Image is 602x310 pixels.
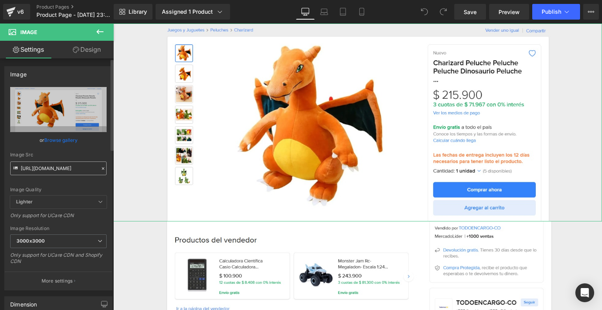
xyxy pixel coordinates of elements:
[583,4,599,20] button: More
[42,277,73,285] p: More settings
[464,8,477,16] span: Save
[44,133,78,147] a: Browse gallery
[575,283,594,302] div: Open Intercom Messenger
[20,29,37,35] span: Image
[114,4,152,20] a: New Library
[36,4,127,10] a: Product Pages
[5,272,112,290] button: More settings
[129,8,147,15] span: Library
[10,297,37,308] div: Dimension
[16,199,33,205] b: Lighter
[10,226,107,231] div: Image Resolution
[435,4,451,20] button: Redo
[10,67,27,78] div: Image
[352,4,371,20] a: Mobile
[3,4,30,20] a: v6
[16,7,25,17] div: v6
[499,8,520,16] span: Preview
[16,238,45,244] b: 3000x3000
[58,41,115,58] a: Design
[334,4,352,20] a: Tablet
[417,4,432,20] button: Undo
[296,4,315,20] a: Desktop
[315,4,334,20] a: Laptop
[162,8,224,16] div: Assigned 1 Product
[10,187,107,192] div: Image Quality
[10,252,107,270] div: Only support for UCare CDN and Shopify CDN
[10,212,107,224] div: Only support for UCare CDN
[10,152,107,158] div: Image Src
[36,12,112,18] span: Product Page - [DATE] 23:02:10
[532,4,580,20] button: Publish
[542,9,561,15] span: Publish
[489,4,529,20] a: Preview
[10,136,107,144] div: or
[10,161,107,175] input: Link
